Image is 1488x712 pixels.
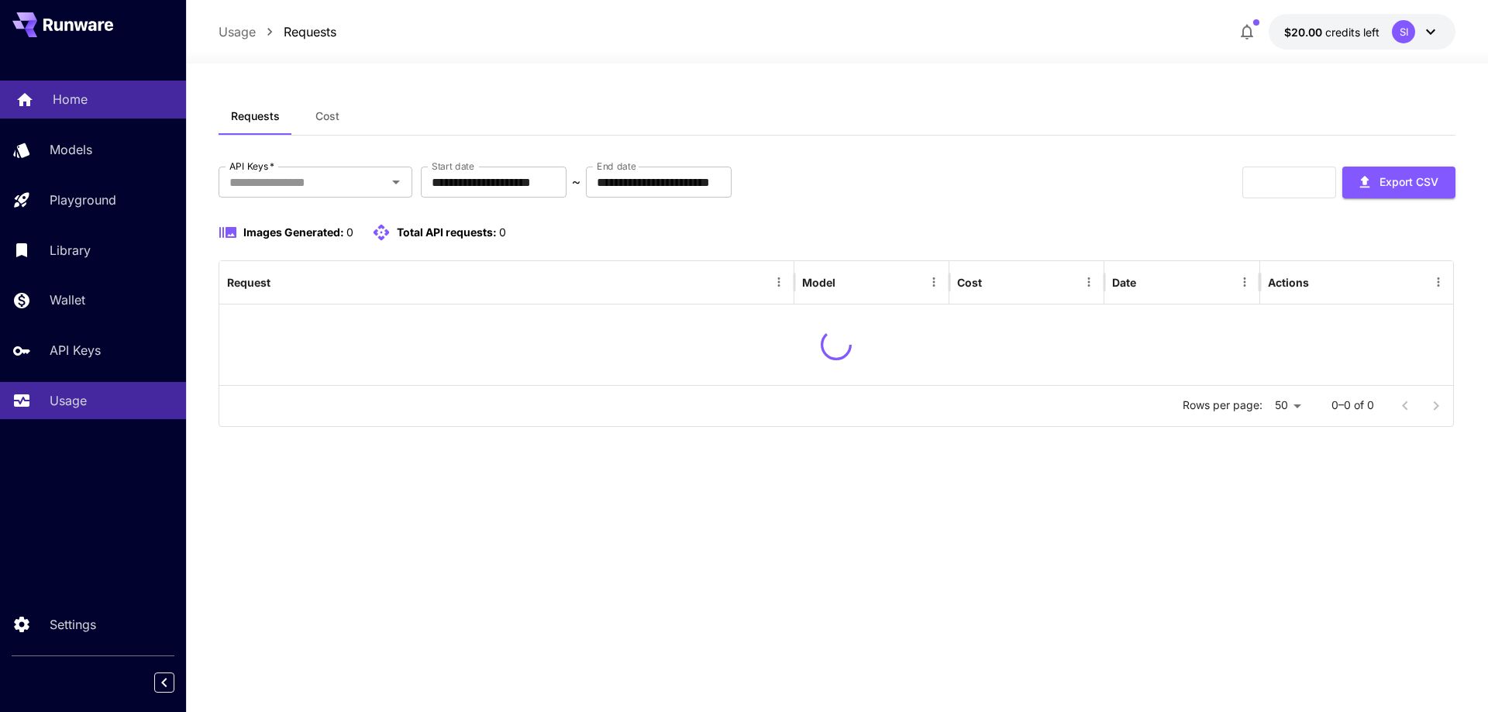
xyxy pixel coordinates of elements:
span: 0 [499,225,506,239]
label: End date [597,160,635,173]
button: Menu [768,271,790,293]
button: Sort [983,271,1005,293]
button: $20.00SI [1269,14,1455,50]
button: Sort [272,271,294,293]
span: Images Generated: [243,225,344,239]
span: Total API requests: [397,225,497,239]
div: Model [802,276,835,289]
button: Menu [923,271,945,293]
div: $20.00 [1284,24,1379,40]
p: Playground [50,191,116,209]
p: API Keys [50,341,101,359]
span: Requests [231,109,280,123]
button: Sort [1138,271,1159,293]
button: Open [385,171,407,193]
button: Sort [837,271,859,293]
div: 50 [1269,394,1307,417]
div: Date [1112,276,1136,289]
a: Requests [284,22,336,41]
div: Collapse sidebar [166,669,186,697]
p: 0–0 of 0 [1331,397,1374,413]
button: Menu [1078,271,1100,293]
button: Menu [1234,271,1255,293]
div: Cost [957,276,982,289]
div: Request [227,276,270,289]
button: Menu [1428,271,1449,293]
p: Library [50,241,91,260]
p: Models [50,140,92,159]
p: ~ [572,173,580,191]
div: SI [1392,20,1415,43]
label: Start date [432,160,474,173]
p: Wallet [50,291,85,309]
span: $20.00 [1284,26,1325,39]
button: Export CSV [1342,167,1455,198]
span: 0 [346,225,353,239]
span: credits left [1325,26,1379,39]
p: Settings [50,615,96,634]
nav: breadcrumb [219,22,336,41]
p: Home [53,90,88,108]
p: Usage [50,391,87,410]
label: API Keys [229,160,274,173]
button: Collapse sidebar [154,672,174,693]
div: Actions [1268,276,1309,289]
span: Cost [315,109,339,123]
a: Usage [219,22,256,41]
p: Rows per page: [1183,397,1262,413]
